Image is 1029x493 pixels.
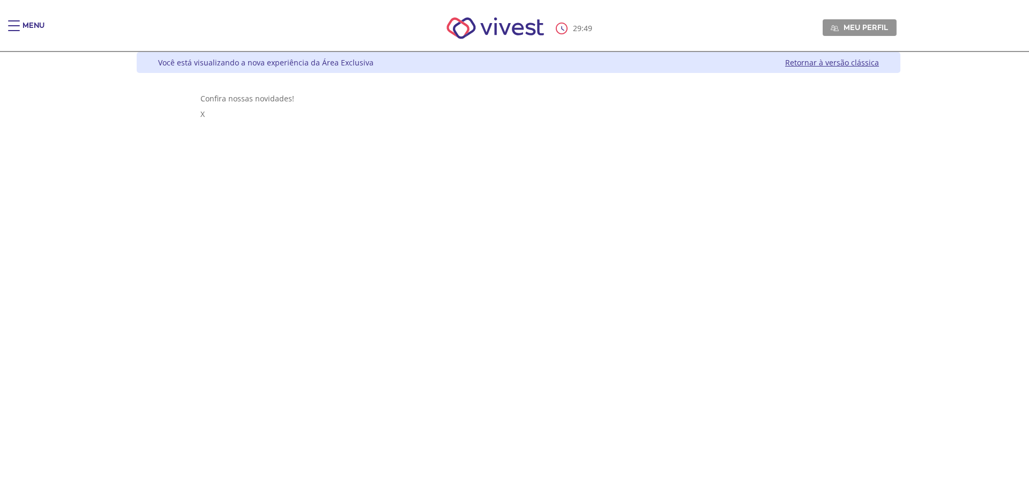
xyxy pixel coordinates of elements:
[435,5,556,51] img: Vivest
[556,23,594,34] div: :
[129,52,900,493] div: Vivest
[23,20,44,42] div: Menu
[584,23,592,33] span: 49
[823,19,897,35] a: Meu perfil
[785,57,879,68] a: Retornar à versão clássica
[158,57,374,68] div: Você está visualizando a nova experiência da Área Exclusiva
[200,109,205,119] span: X
[844,23,888,32] span: Meu perfil
[831,24,839,32] img: Meu perfil
[200,93,837,104] div: Confira nossas novidades!
[573,23,581,33] span: 29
